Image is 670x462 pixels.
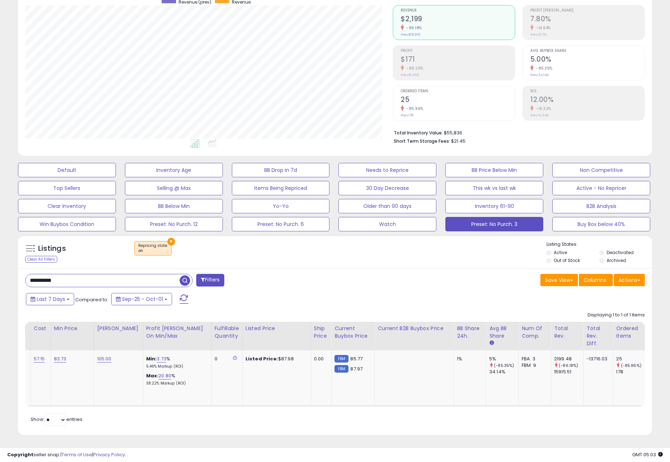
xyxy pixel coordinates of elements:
[401,95,515,105] h2: 25
[338,217,436,231] button: Watch
[530,113,549,117] small: Prev: 14.34%
[404,106,423,111] small: -85.96%
[404,66,423,71] small: -88.25%
[167,238,175,245] button: ×
[18,163,116,177] button: Default
[31,416,82,423] span: Show: entries
[146,325,208,340] div: Profit [PERSON_NAME] on Min/Max
[401,55,515,65] h2: $171
[158,372,171,379] a: 20.80
[26,293,74,305] button: Last 7 Days
[146,372,159,379] b: Max:
[552,181,650,195] button: Active - No Repricer
[445,217,543,231] button: Preset: No Purch. 3
[18,199,116,213] button: Clear Inventory
[621,363,642,368] small: (-85.96%)
[530,15,644,25] h2: 7.80%
[146,355,157,362] b: Min:
[232,163,330,177] button: BB Drop in 7d
[38,244,66,254] h5: Listings
[350,355,363,362] span: 85.77
[522,356,545,362] div: FBA: 3
[18,181,116,195] button: Top Sellers
[586,356,607,362] div: -13716.03
[7,452,125,458] div: seller snap | |
[37,296,65,303] span: Last 7 Days
[232,199,330,213] button: Yo-Yo
[401,15,515,25] h2: $2,199
[554,356,583,362] div: 2199.48
[394,128,639,137] li: $55,836
[18,217,116,231] button: Win Buybox Condition
[530,73,549,77] small: Prev: 34.14%
[146,364,206,369] p: 5.46% Markup (ROI)
[534,66,553,71] small: -85.35%
[489,325,516,340] div: Avg BB Share
[494,363,514,368] small: (-85.35%)
[632,451,663,458] span: 2025-10-9 05:03 GMT
[530,9,644,13] span: Profit [PERSON_NAME]
[350,365,363,372] span: 87.97
[489,369,518,375] div: 34.14%
[401,9,515,13] span: Revenue
[445,199,543,213] button: Inventory 61-90
[534,25,551,31] small: -14.94%
[54,325,91,332] div: Min Price
[616,369,645,375] div: 178
[401,89,515,93] span: Ordered Items
[579,274,613,286] button: Columns
[547,241,652,248] p: Listing States:
[334,365,349,373] small: FBM
[146,381,206,386] p: 38.22% Markup (ROI)
[246,325,308,332] div: Listed Price
[489,356,518,362] div: 5%
[97,355,112,363] a: 105.00
[530,32,547,37] small: Prev: 9.17%
[196,274,224,286] button: Filters
[530,89,644,93] span: ROI
[7,451,33,458] strong: Copyright
[334,325,372,340] div: Current Buybox Price
[314,356,326,362] div: 0.00
[157,355,166,363] a: 3.73
[554,325,580,340] div: Total Rev.
[25,256,57,263] div: Clear All Filters
[338,199,436,213] button: Older than 90 days
[215,356,237,362] div: 0
[97,325,140,332] div: [PERSON_NAME]
[246,355,278,362] b: Listed Price:
[215,325,239,340] div: Fulfillable Quantity
[607,249,634,256] label: Deactivated
[451,138,466,145] span: $21.45
[457,325,483,340] div: BB Share 24h.
[530,95,644,105] h2: 12.00%
[146,373,206,386] div: %
[588,312,645,319] div: Displaying 1 to 1 of 1 items
[616,325,642,340] div: Ordered Items
[54,355,67,363] a: 83.73
[586,325,610,347] div: Total Rev. Diff.
[93,451,125,458] a: Privacy Policy
[552,217,650,231] button: Buy Box below 40%
[138,248,168,253] div: on
[111,293,172,305] button: Sep-25 - Oct-01
[401,49,515,53] span: Profit
[607,257,626,263] label: Archived
[246,356,305,362] div: $87.98
[34,355,45,363] a: 57.15
[584,276,606,284] span: Columns
[401,73,419,77] small: Prev: $1,459
[616,356,645,362] div: 25
[125,199,223,213] button: BB Below Min
[401,32,420,37] small: Prev: $15,916
[394,138,450,144] b: Short Term Storage Fees:
[62,451,92,458] a: Terms of Use
[445,163,543,177] button: BB Price Below Min
[34,325,48,332] div: Cost
[314,325,328,340] div: Ship Price
[125,163,223,177] button: Inventory Age
[125,181,223,195] button: Selling @ Max
[554,257,580,263] label: Out of Stock
[338,163,436,177] button: Needs to Reprice
[445,181,543,195] button: This wk vs last wk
